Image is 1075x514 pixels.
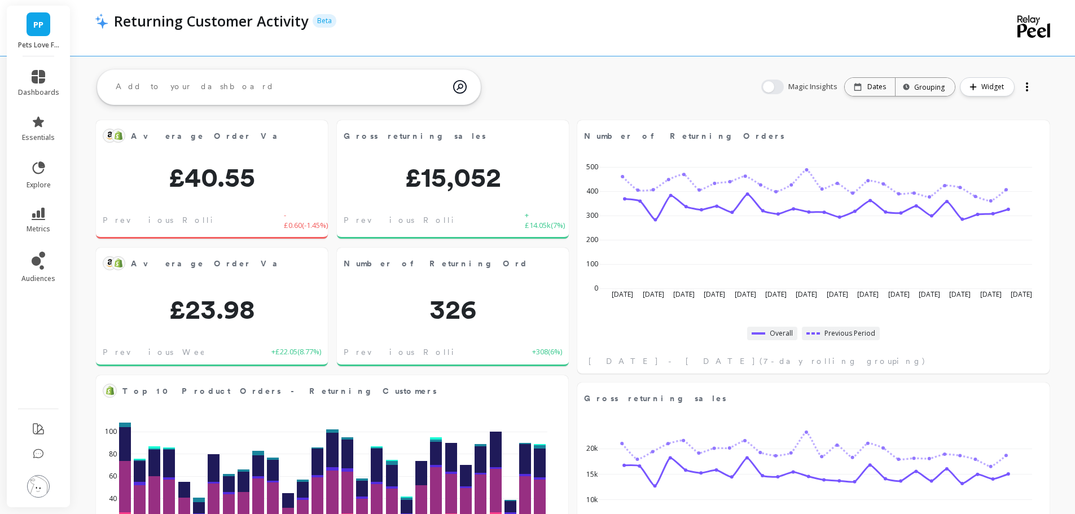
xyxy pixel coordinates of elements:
[27,475,50,498] img: profile picture
[131,128,285,144] span: Average Order Value* (Returning)
[96,164,328,191] span: £40.55
[22,133,55,142] span: essentials
[453,72,467,102] img: magic search icon
[18,41,59,50] p: Pets Love Fresh - pets-love-fresh.myshopify.com
[344,130,486,142] span: Gross returning sales
[589,355,756,367] span: [DATE] - [DATE]
[337,296,569,323] span: 326
[27,181,51,190] span: explore
[131,130,392,142] span: Average Order Value* (Returning)
[284,210,328,230] span: -£0.60 ( -1.45% )
[33,18,43,31] span: PP
[788,81,840,93] span: Magic Insights
[584,128,1007,144] span: Number of Returning Orders
[584,390,1007,406] span: Gross returning sales
[313,14,336,28] p: Beta
[122,385,437,397] span: Top 10 Product Orders - Returning Customers
[960,77,1015,96] button: Widget
[532,346,562,358] span: +308 ( 6% )
[344,346,525,358] span: Previous Rolling 7-day
[96,296,328,323] span: £23.98
[114,11,308,30] p: Returning Customer Activity
[18,88,59,97] span: dashboards
[824,329,875,338] span: Previous Period
[525,210,565,230] span: +£14.05k ( 7% )
[760,355,926,367] span: (7-day rolling grouping)
[344,214,525,226] span: Previous Rolling 7-day
[27,225,50,234] span: metrics
[770,329,793,338] span: Overall
[122,383,525,399] span: Top 10 Product Orders - Returning Customers
[131,258,381,270] span: Average Order Value* (New)
[271,346,321,358] span: +£22.05 ( 8.77% )
[344,256,526,271] span: Number of Returning Orders
[344,258,544,270] span: Number of Returning Orders
[584,393,726,405] span: Gross returning sales
[906,82,945,93] div: Grouping
[981,81,1007,93] span: Widget
[131,256,285,271] span: Average Order Value* (New)
[103,214,284,226] span: Previous Rolling 7-day
[21,274,55,283] span: audiences
[584,130,784,142] span: Number of Returning Orders
[337,164,569,191] span: £15,052
[103,346,215,358] span: Previous Week
[344,128,526,144] span: Gross returning sales
[867,82,886,91] p: Dates
[95,13,108,29] img: header icon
